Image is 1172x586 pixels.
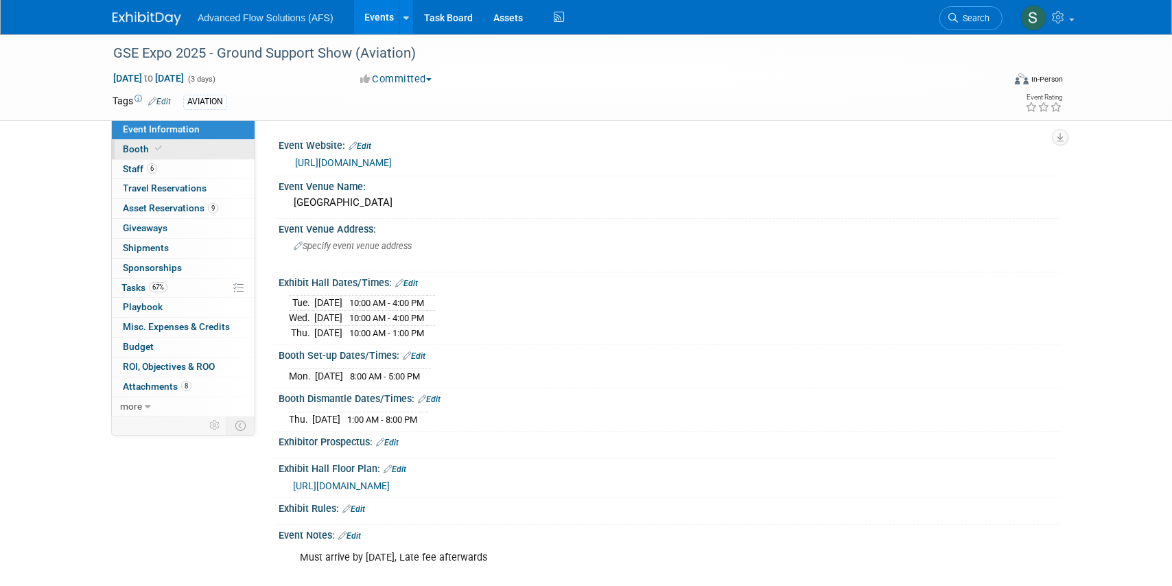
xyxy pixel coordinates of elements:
img: ExhibitDay [113,12,181,25]
a: more [112,397,255,417]
div: GSE Expo 2025 - Ground Support Show (Aviation) [108,41,982,66]
a: Giveaways [112,219,255,238]
span: more [120,401,142,412]
a: Edit [342,504,365,514]
span: Giveaways [123,222,167,233]
td: Thu. [289,412,312,426]
span: 8 [181,381,191,391]
span: Sponsorships [123,262,182,273]
a: Staff6 [112,160,255,179]
a: [URL][DOMAIN_NAME] [293,480,390,491]
i: Booth reservation complete [155,145,162,152]
a: Edit [338,531,361,541]
span: 67% [149,282,167,292]
span: Misc. Expenses & Credits [123,321,230,332]
span: 10:00 AM - 4:00 PM [349,313,424,323]
span: Event Information [123,124,200,134]
span: 1:00 AM - 8:00 PM [347,414,417,425]
span: Travel Reservations [123,183,207,194]
a: Edit [148,97,171,106]
span: Specify event venue address [294,241,412,251]
span: Asset Reservations [123,202,218,213]
a: Travel Reservations [112,179,255,198]
a: Asset Reservations9 [112,199,255,218]
a: Misc. Expenses & Credits [112,318,255,337]
td: [DATE] [312,412,340,426]
div: Exhibit Rules: [279,498,1059,516]
a: Edit [395,279,418,288]
td: Tue. [289,296,314,311]
div: Event Notes: [279,525,1059,543]
div: Event Rating [1025,94,1062,101]
span: Staff [123,163,157,174]
a: Edit [384,465,406,474]
td: Tags [113,94,171,110]
a: Search [939,6,1003,30]
a: Edit [418,395,441,404]
a: ROI, Objectives & ROO [112,358,255,377]
span: [DATE] [DATE] [113,72,185,84]
button: Committed [355,72,437,86]
span: Shipments [123,242,169,253]
a: Edit [376,438,399,447]
td: [DATE] [314,311,342,326]
a: Event Information [112,120,255,139]
a: Playbook [112,298,255,317]
span: Search [958,13,989,23]
a: Budget [112,338,255,357]
td: Mon. [289,368,315,383]
div: Exhibitor Prospectus: [279,432,1059,449]
img: Format-Inperson.png [1015,73,1029,84]
div: Event Format [922,71,1063,92]
a: Edit [349,141,371,151]
div: Exhibit Hall Dates/Times: [279,272,1059,290]
a: Booth [112,140,255,159]
td: [DATE] [314,296,342,311]
span: Attachments [123,381,191,392]
span: 10:00 AM - 4:00 PM [349,298,424,308]
div: Event Website: [279,135,1059,153]
div: Exhibit Hall Floor Plan: [279,458,1059,476]
span: Tasks [121,282,167,293]
span: 6 [147,163,157,174]
a: Shipments [112,239,255,258]
a: [URL][DOMAIN_NAME] [295,157,392,168]
td: Personalize Event Tab Strip [203,417,227,434]
span: Playbook [123,301,163,312]
span: (3 days) [187,75,215,84]
div: In-Person [1031,74,1063,84]
div: Event Venue Address: [279,219,1059,236]
div: AVIATION [183,95,227,109]
a: Edit [403,351,425,361]
span: Booth [123,143,165,154]
div: [GEOGRAPHIC_DATA] [289,192,1049,213]
td: Toggle Event Tabs [227,417,255,434]
img: Steve McAnally [1020,5,1046,31]
div: Booth Set-up Dates/Times: [279,345,1059,363]
div: Booth Dismantle Dates/Times: [279,388,1059,406]
a: Attachments8 [112,377,255,397]
td: Thu. [289,325,314,340]
span: to [142,73,155,84]
span: 8:00 AM - 5:00 PM [350,371,420,382]
span: 10:00 AM - 1:00 PM [349,328,424,338]
td: [DATE] [315,368,343,383]
div: Event Venue Name: [279,176,1059,194]
td: Wed. [289,311,314,326]
span: 9 [208,203,218,213]
a: Tasks67% [112,279,255,298]
td: [DATE] [314,325,342,340]
a: Sponsorships [112,259,255,278]
span: ROI, Objectives & ROO [123,361,215,372]
span: Advanced Flow Solutions (AFS) [198,12,333,23]
span: Budget [123,341,154,352]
